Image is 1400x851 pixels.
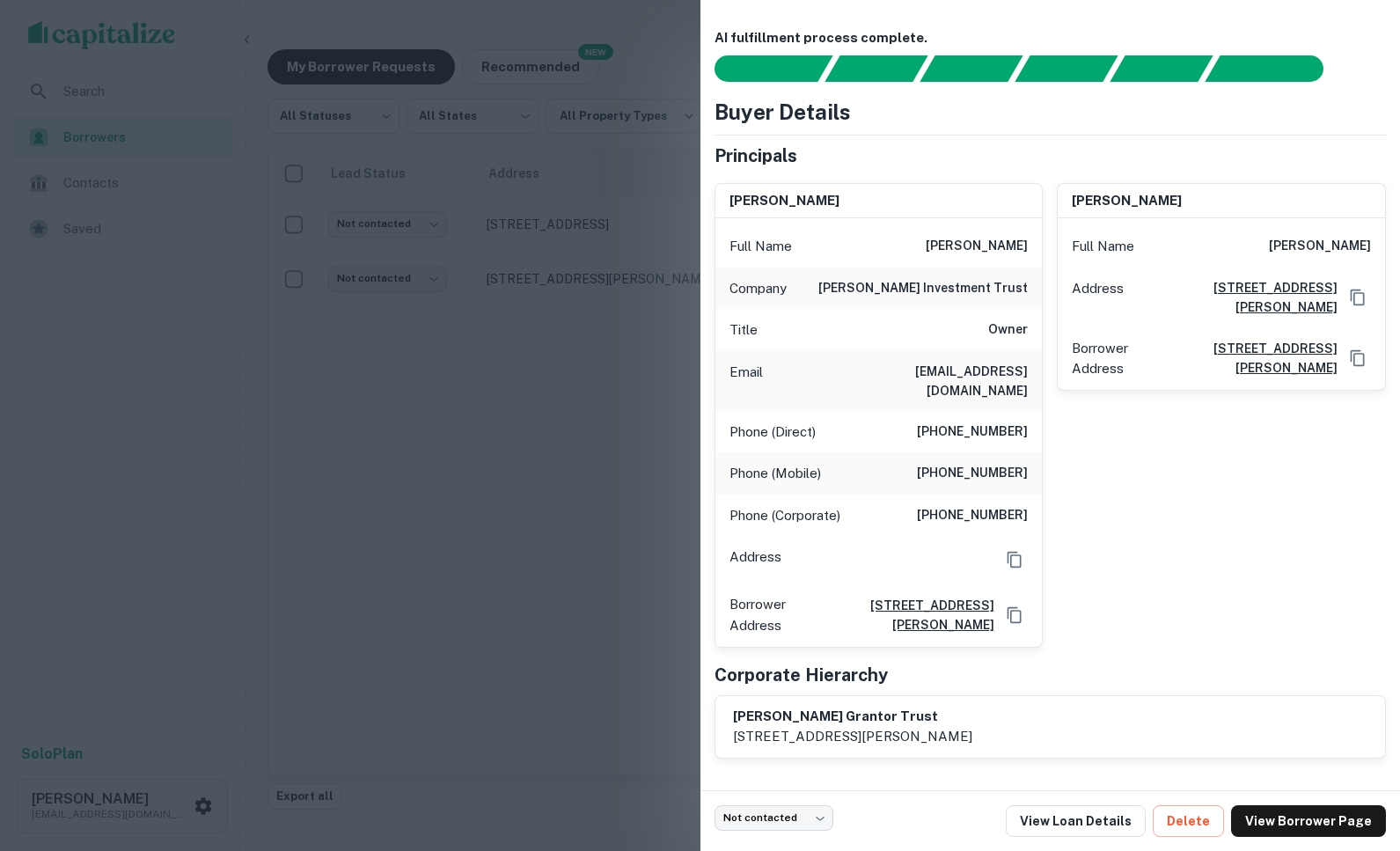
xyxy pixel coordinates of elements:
[821,596,995,635] a: [STREET_ADDRESS][PERSON_NAME]
[693,55,825,82] div: Sending borrower request to AI...
[715,28,1387,48] h6: AI fulfillment process complete.
[917,463,1028,484] h6: [PHONE_NUMBER]
[715,96,851,128] h4: Buyer Details
[1231,805,1386,837] a: View Borrower Page
[715,662,888,688] h5: Corporate Hierarchy
[1131,278,1338,317] a: [STREET_ADDRESS][PERSON_NAME]
[1345,284,1371,311] button: Copy Address
[1153,805,1224,837] button: Delete
[926,236,1028,257] h6: [PERSON_NAME]
[1345,345,1371,371] button: Copy Address
[825,55,927,82] div: Your request is received and processing...
[715,143,797,169] h5: Principals
[988,319,1028,341] h6: Owner
[729,191,839,211] h6: [PERSON_NAME]
[733,707,972,727] h6: [PERSON_NAME] grantor trust
[917,505,1028,526] h6: [PHONE_NUMBER]
[729,278,787,299] p: Company
[1312,710,1400,795] iframe: Chat Widget
[1015,55,1118,82] div: Principals found, AI now looking for contact information...
[920,55,1023,82] div: Documents found, AI parsing details...
[1072,338,1156,379] p: Borrower Address
[1072,278,1124,317] p: Address
[817,362,1028,400] h6: [EMAIL_ADDRESS][DOMAIN_NAME]
[729,594,814,635] p: Borrower Address
[1110,55,1213,82] div: Principals found, still searching for contact information. This may take time...
[1269,236,1371,257] h6: [PERSON_NAME]
[729,463,821,484] p: Phone (Mobile)
[729,236,792,257] p: Full Name
[729,422,816,443] p: Phone (Direct)
[917,422,1028,443] h6: [PHONE_NUMBER]
[1163,339,1338,378] a: [STREET_ADDRESS][PERSON_NAME]
[729,362,763,400] p: Email
[1006,805,1146,837] a: View Loan Details
[1001,547,1028,573] button: Copy Address
[818,278,1028,299] h6: [PERSON_NAME] investment trust
[1072,191,1182,211] h6: [PERSON_NAME]
[1072,236,1134,257] p: Full Name
[715,805,833,831] div: Not contacted
[729,319,758,341] p: Title
[1001,602,1028,628] button: Copy Address
[733,726,972,747] p: [STREET_ADDRESS][PERSON_NAME]
[729,547,781,573] p: Address
[1206,55,1345,82] div: AI fulfillment process complete.
[729,505,840,526] p: Phone (Corporate)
